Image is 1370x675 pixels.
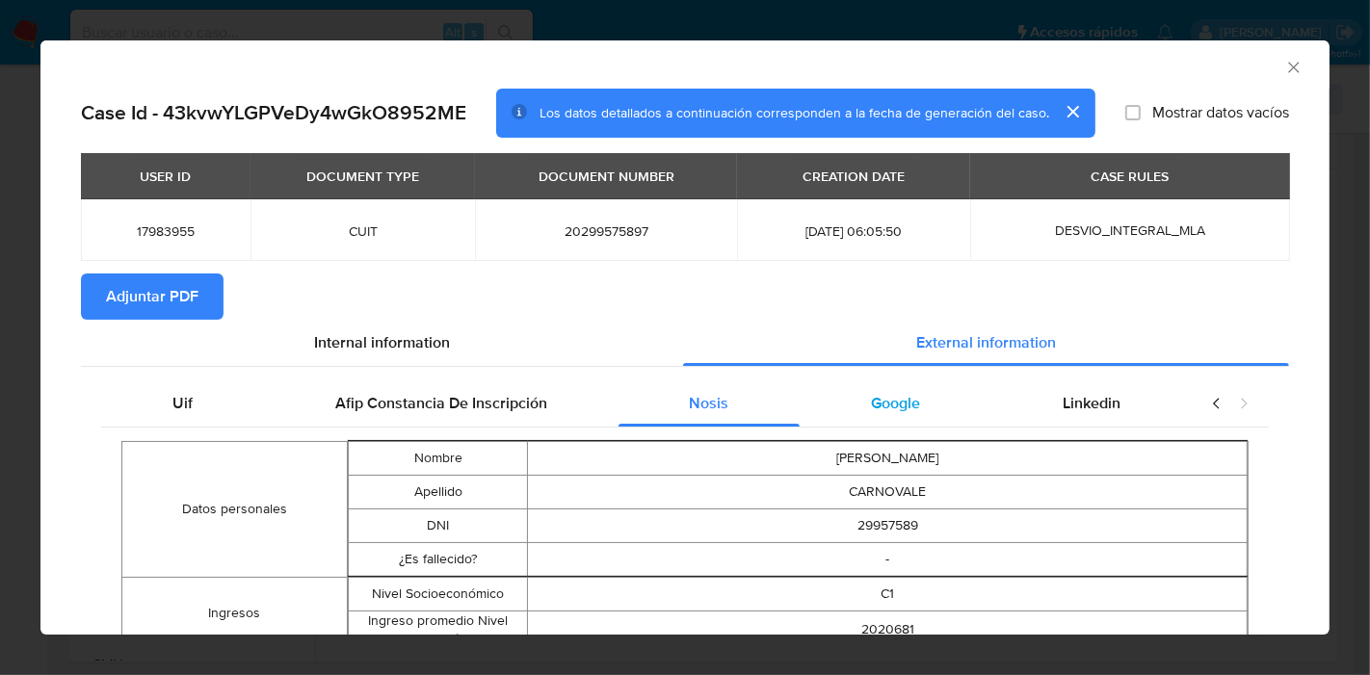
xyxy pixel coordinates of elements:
button: Adjuntar PDF [81,273,224,320]
span: Adjuntar PDF [106,275,198,318]
div: DOCUMENT NUMBER [527,160,686,193]
td: 29957589 [528,508,1248,542]
div: Detailed info [81,320,1289,366]
td: Ingreso promedio Nivel Socioeconómico [348,610,528,649]
td: DNI [348,508,528,542]
h2: Case Id - 43kvwYLGPVeDy4wGkO8952ME [81,100,466,125]
span: Afip Constancia De Inscripción [335,392,547,414]
span: [DATE] 06:05:50 [760,222,946,240]
td: CARNOVALE [528,475,1248,508]
span: 20299575897 [498,222,714,240]
div: closure-recommendation-modal [40,40,1330,635]
div: USER ID [129,160,203,193]
div: Detailed external info [101,380,1192,427]
td: C1 [528,577,1248,610]
td: Datos personales [122,441,348,577]
button: cerrar [1049,89,1095,135]
div: CASE RULES [1079,160,1180,193]
td: Nombre [348,441,528,475]
td: - [528,542,1248,576]
span: DESVIO_INTEGRAL_MLA [1055,221,1205,240]
span: 17983955 [104,222,227,240]
div: DOCUMENT TYPE [295,160,431,193]
td: Nivel Socioeconómico [348,577,528,610]
span: External information [916,331,1056,353]
td: Ingresos [122,577,348,650]
td: Apellido [348,475,528,508]
span: Mostrar datos vacíos [1152,103,1289,122]
button: Cerrar ventana [1284,58,1302,75]
span: Google [871,392,920,414]
td: 2020681 [528,610,1248,649]
span: Uif [172,392,193,414]
td: [PERSON_NAME] [528,441,1248,475]
td: ¿Es fallecido? [348,542,528,576]
input: Mostrar datos vacíos [1125,105,1141,120]
span: CUIT [274,222,452,240]
div: CREATION DATE [791,160,916,193]
span: Internal information [314,331,450,353]
span: Los datos detallados a continuación corresponden a la fecha de generación del caso. [540,103,1049,122]
span: Nosis [689,392,728,414]
span: Linkedin [1063,392,1120,414]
